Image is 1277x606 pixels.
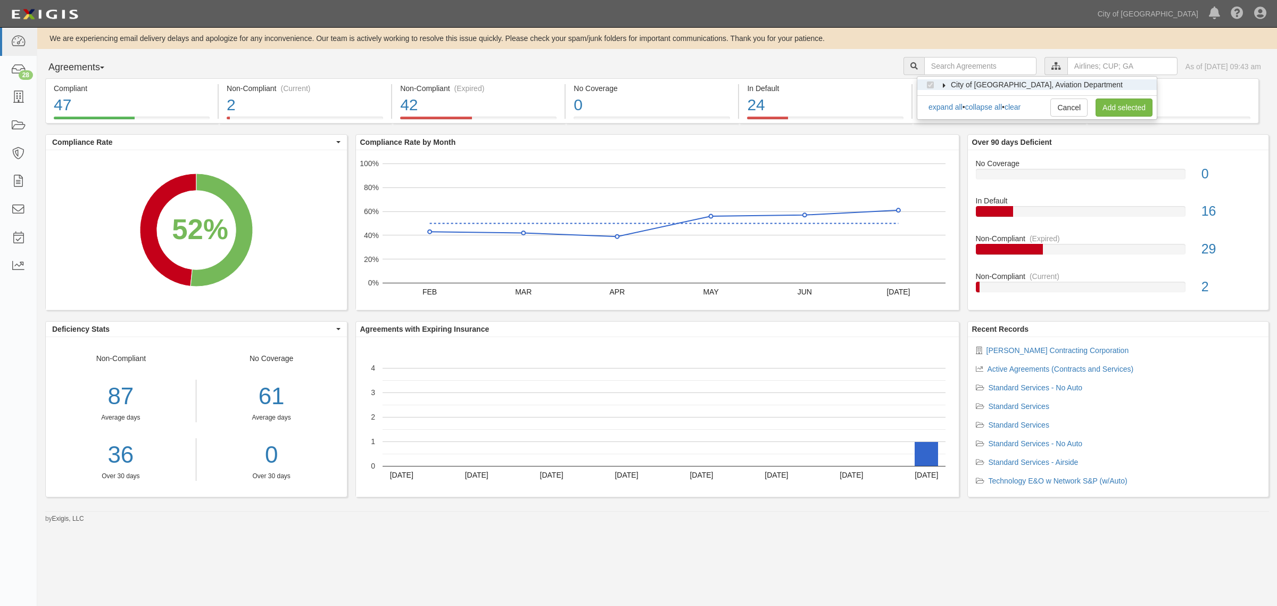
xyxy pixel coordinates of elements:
[574,83,730,94] div: No Coverage
[965,103,1002,111] a: collapse all
[989,421,1049,429] a: Standard Services
[1193,165,1268,184] div: 0
[8,5,81,24] img: logo-5460c22ac91f19d4615b14bd174203de0afe785f0fc80cf4dbbc73dc1793850b.png
[1231,7,1243,20] i: Help Center - Complianz
[1087,117,1259,125] a: Pending Review2
[389,471,413,479] text: [DATE]
[46,413,196,422] div: Average days
[615,471,638,479] text: [DATE]
[371,462,375,470] text: 0
[400,83,557,94] div: Non-Compliant (Expired)
[227,94,383,117] div: 2
[515,288,532,296] text: MAR
[1067,57,1178,75] input: Airlines; CUP; GA
[46,135,347,150] button: Compliance Rate
[400,94,557,117] div: 42
[1094,83,1250,94] div: Pending Review
[363,231,378,240] text: 40%
[204,413,339,422] div: Average days
[797,288,811,296] text: JUN
[46,322,347,337] button: Deficiency Stats
[989,383,1083,392] a: Standard Services - No Auto
[280,83,310,94] div: (Current)
[574,94,730,117] div: 0
[989,402,1049,411] a: Standard Services
[371,364,375,372] text: 4
[690,471,713,479] text: [DATE]
[19,70,33,80] div: 28
[392,117,565,125] a: Non-Compliant(Expired)42
[52,515,84,522] a: Exigis, LLC
[46,380,196,413] div: 87
[356,150,959,310] svg: A chart.
[968,233,1269,244] div: Non-Compliant
[1092,3,1204,24] a: City of [GEOGRAPHIC_DATA]
[227,83,383,94] div: Non-Compliant (Current)
[886,288,910,296] text: [DATE]
[1185,61,1261,72] div: As of [DATE] 09:43 am
[840,471,863,479] text: [DATE]
[976,271,1261,301] a: Non-Compliant(Current)2
[356,337,959,497] svg: A chart.
[928,103,963,111] a: expand all
[951,80,1123,89] span: City of [GEOGRAPHIC_DATA], Aviation Department
[540,471,563,479] text: [DATE]
[739,117,911,125] a: In Default24
[204,472,339,481] div: Over 30 days
[976,195,1261,233] a: In Default16
[360,325,490,333] b: Agreements with Expiring Insurance
[747,94,903,117] div: 24
[1193,202,1268,221] div: 16
[747,83,903,94] div: In Default
[371,413,375,421] text: 2
[363,255,378,263] text: 20%
[196,353,347,481] div: No Coverage
[363,183,378,192] text: 80%
[46,150,346,310] svg: A chart.
[363,207,378,216] text: 60%
[765,471,788,479] text: [DATE]
[976,158,1261,196] a: No Coverage0
[968,195,1269,206] div: In Default
[371,388,375,397] text: 3
[972,138,1052,146] b: Over 90 days Deficient
[989,439,1083,448] a: Standard Services - No Auto
[54,94,210,117] div: 47
[928,102,1021,112] div: • •
[968,271,1269,282] div: Non-Compliant
[46,353,196,481] div: Non-Compliant
[465,471,488,479] text: [DATE]
[46,472,196,481] div: Over 30 days
[609,288,625,296] text: APR
[1030,271,1059,282] div: (Current)
[360,138,456,146] b: Compliance Rate by Month
[968,158,1269,169] div: No Coverage
[45,117,218,125] a: Compliant47
[1050,99,1088,117] a: Cancel
[46,438,196,472] a: 36
[703,288,719,296] text: MAY
[204,380,339,413] div: 61
[1005,103,1021,111] a: clear
[172,209,228,249] div: 52%
[52,324,334,334] span: Deficiency Stats
[1096,99,1152,117] a: Add selected
[924,57,1036,75] input: Search Agreements
[988,365,1134,373] a: Active Agreements (Contracts and Services)
[360,159,379,168] text: 100%
[913,117,1085,125] a: Expiring Insurance5
[1094,94,1250,117] div: 2
[1030,233,1060,244] div: (Expired)
[37,33,1277,44] div: We are experiencing email delivery delays and apologize for any inconvenience. Our team is active...
[45,57,125,78] button: Agreements
[454,83,485,94] div: (Expired)
[204,438,339,472] a: 0
[1193,277,1268,297] div: 2
[45,514,84,523] small: by
[972,325,1029,333] b: Recent Records
[219,117,391,125] a: Non-Compliant(Current)2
